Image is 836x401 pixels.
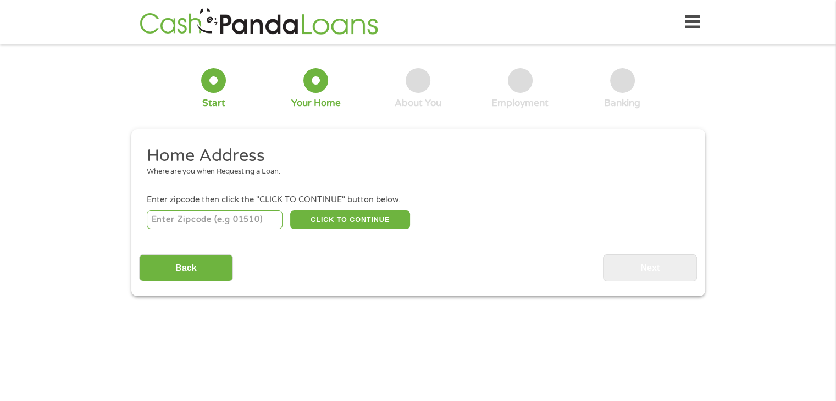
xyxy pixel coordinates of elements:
div: Start [202,97,225,109]
h2: Home Address [147,145,681,167]
input: Enter Zipcode (e.g 01510) [147,210,283,229]
div: Banking [604,97,640,109]
input: Back [139,254,233,281]
input: Next [603,254,697,281]
div: Employment [491,97,549,109]
div: Where are you when Requesting a Loan. [147,166,681,177]
div: Your Home [291,97,341,109]
button: CLICK TO CONTINUE [290,210,410,229]
div: About You [395,97,441,109]
img: GetLoanNow Logo [136,7,381,38]
div: Enter zipcode then click the "CLICK TO CONTINUE" button below. [147,194,689,206]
